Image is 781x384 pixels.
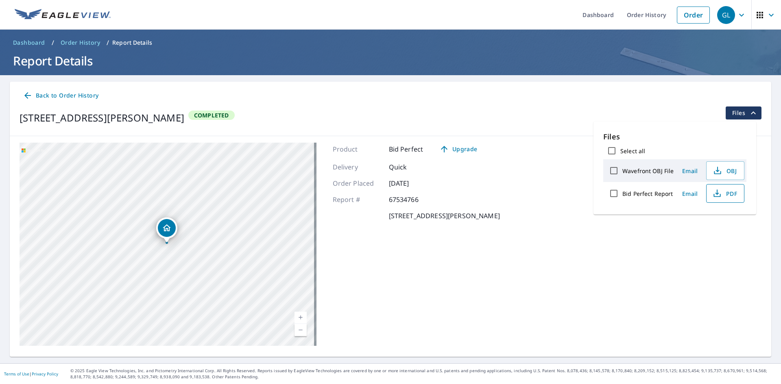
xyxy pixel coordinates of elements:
span: Dashboard [13,39,45,47]
div: GL [717,6,735,24]
a: Upgrade [433,143,484,156]
a: Current Level 15, Zoom Out [295,324,307,336]
p: Report # [333,195,382,204]
img: EV Logo [15,9,111,21]
p: Order Placed [333,178,382,188]
p: Bid Perfect [389,144,423,154]
a: Order History [57,36,103,49]
span: Files [732,108,758,118]
a: Order [677,7,710,24]
p: [DATE] [389,178,438,188]
p: Files [603,131,746,142]
p: | [4,371,58,376]
span: Email [680,190,700,197]
label: Wavefront OBJ File [622,167,674,175]
span: Upgrade [438,144,479,154]
p: © 2025 Eagle View Technologies, Inc. and Pictometry International Corp. All Rights Reserved. Repo... [70,368,777,380]
li: / [107,38,109,48]
label: Select all [620,147,645,155]
button: Email [677,165,703,177]
li: / [52,38,54,48]
button: filesDropdownBtn-67534766 [725,106,761,119]
button: Email [677,187,703,200]
span: Completed [189,111,234,119]
a: Terms of Use [4,371,29,377]
p: Quick [389,162,438,172]
button: OBJ [706,161,744,180]
p: Delivery [333,162,382,172]
span: Email [680,167,700,175]
h1: Report Details [10,52,771,69]
button: PDF [706,184,744,203]
span: PDF [711,189,737,198]
a: Privacy Policy [32,371,58,377]
a: Back to Order History [20,88,102,103]
label: Bid Perfect Report [622,190,673,197]
nav: breadcrumb [10,36,771,49]
div: Dropped pin, building 1, Residential property, 117 Washburn Street Springfield, MA 01107 [156,217,177,243]
a: Dashboard [10,36,48,49]
p: Product [333,144,382,154]
span: Back to Order History [23,91,98,101]
span: Order History [61,39,100,47]
span: OBJ [711,166,737,176]
div: [STREET_ADDRESS][PERSON_NAME] [20,111,184,125]
p: [STREET_ADDRESS][PERSON_NAME] [389,211,500,221]
p: Report Details [112,39,152,47]
p: 67534766 [389,195,438,204]
a: Current Level 15, Zoom In [295,312,307,324]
